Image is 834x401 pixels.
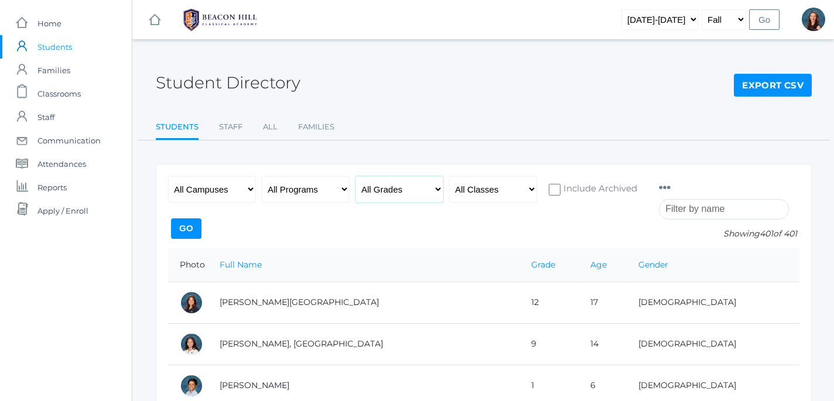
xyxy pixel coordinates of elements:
[590,259,607,270] a: Age
[156,115,199,140] a: Students
[760,228,773,239] span: 401
[37,59,70,82] span: Families
[208,323,519,365] td: [PERSON_NAME], [GEOGRAPHIC_DATA]
[298,115,334,139] a: Families
[263,115,278,139] a: All
[37,105,54,129] span: Staff
[180,374,203,397] div: Dominic Abrea
[638,259,668,270] a: Gender
[219,115,242,139] a: Staff
[180,333,203,356] div: Phoenix Abdulla
[208,282,519,323] td: [PERSON_NAME][GEOGRAPHIC_DATA]
[659,228,799,240] p: Showing of 401
[627,282,799,323] td: [DEMOGRAPHIC_DATA]
[749,9,780,30] input: Go
[579,282,626,323] td: 17
[659,199,789,220] input: Filter by name
[171,218,201,239] input: Go
[627,323,799,365] td: [DEMOGRAPHIC_DATA]
[519,323,579,365] td: 9
[37,176,67,199] span: Reports
[37,12,61,35] span: Home
[531,259,555,270] a: Grade
[37,199,88,222] span: Apply / Enroll
[560,182,637,197] span: Include Archived
[168,248,208,282] th: Photo
[549,184,560,196] input: Include Archived
[176,5,264,35] img: BHCALogos-05-308ed15e86a5a0abce9b8dd61676a3503ac9727e845dece92d48e8588c001991.png
[220,259,262,270] a: Full Name
[579,323,626,365] td: 14
[37,129,101,152] span: Communication
[37,82,81,105] span: Classrooms
[37,152,86,176] span: Attendances
[519,282,579,323] td: 12
[734,74,812,97] a: Export CSV
[180,291,203,314] div: Charlotte Abdulla
[156,74,300,92] h2: Student Directory
[37,35,72,59] span: Students
[802,8,825,31] div: Hilary Erickson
